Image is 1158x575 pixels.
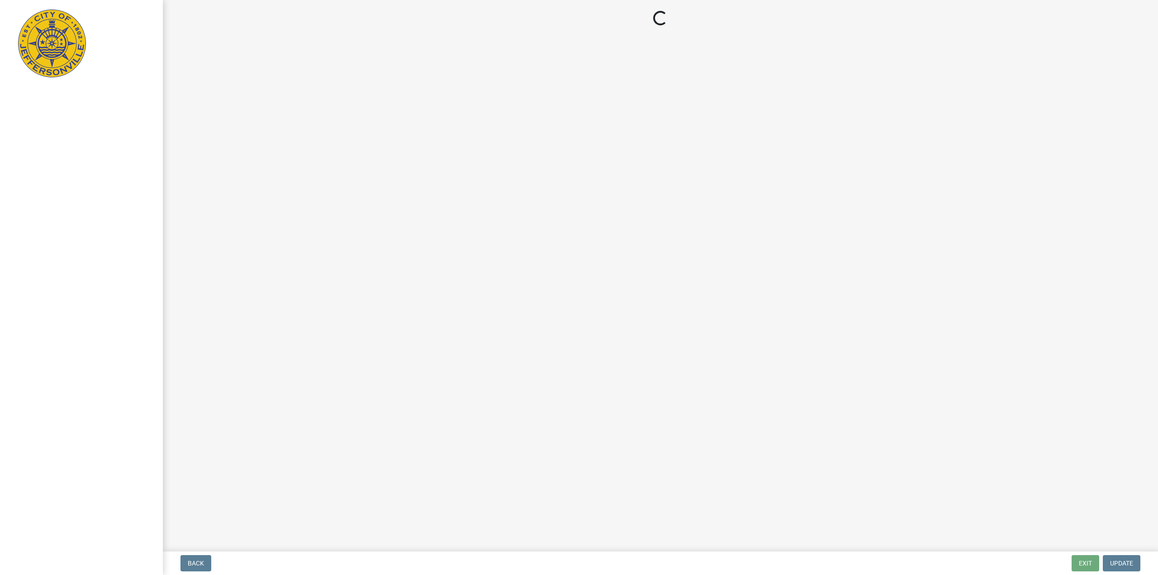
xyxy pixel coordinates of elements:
button: Exit [1072,555,1099,571]
img: City of Jeffersonville, Indiana [18,10,86,77]
span: Update [1110,560,1133,567]
span: Back [188,560,204,567]
button: Back [180,555,211,571]
button: Update [1103,555,1140,571]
